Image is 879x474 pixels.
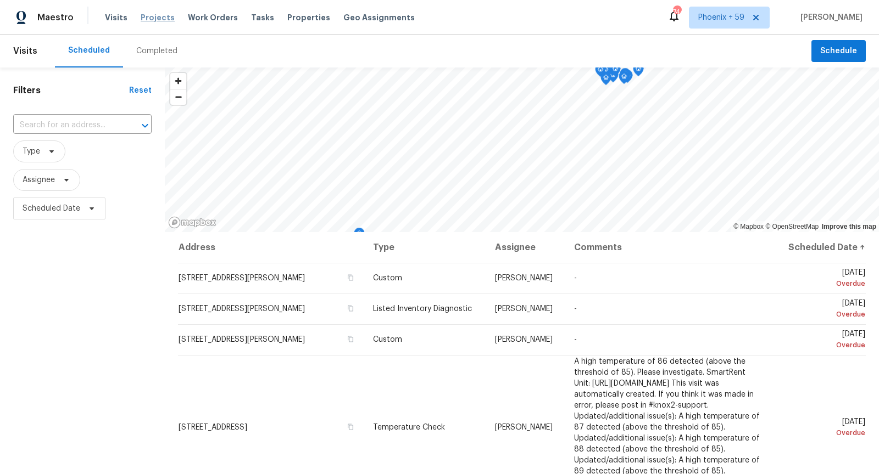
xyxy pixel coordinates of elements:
[346,303,355,313] button: Copy Address
[179,336,305,343] span: [STREET_ADDRESS][PERSON_NAME]
[170,73,186,89] button: Zoom in
[610,63,621,80] div: Map marker
[673,7,681,18] div: 744
[820,44,857,58] span: Schedule
[105,12,127,23] span: Visits
[780,278,865,289] div: Overdue
[600,72,611,89] div: Map marker
[37,12,74,23] span: Maestro
[495,305,553,313] span: [PERSON_NAME]
[633,63,644,80] div: Map marker
[23,146,40,157] span: Type
[373,336,402,343] span: Custom
[780,340,865,351] div: Overdue
[620,68,631,85] div: Map marker
[179,305,305,313] span: [STREET_ADDRESS][PERSON_NAME]
[178,232,364,263] th: Address
[251,14,274,21] span: Tasks
[733,223,764,230] a: Mapbox
[780,269,865,289] span: [DATE]
[354,228,365,245] div: Map marker
[495,274,553,282] span: [PERSON_NAME]
[13,117,121,134] input: Search for an address...
[168,216,216,229] a: Mapbox homepage
[811,40,866,63] button: Schedule
[165,67,879,232] canvas: Map
[346,422,355,432] button: Copy Address
[287,12,330,23] span: Properties
[486,232,565,263] th: Assignee
[565,232,772,263] th: Comments
[780,418,865,438] span: [DATE]
[23,203,80,214] span: Scheduled Date
[574,305,577,313] span: -
[822,223,876,230] a: Improve this map
[179,274,305,282] span: [STREET_ADDRESS][PERSON_NAME]
[574,336,577,343] span: -
[495,424,553,431] span: [PERSON_NAME]
[346,334,355,344] button: Copy Address
[141,12,175,23] span: Projects
[698,12,744,23] span: Phoenix + 59
[780,309,865,320] div: Overdue
[13,85,129,96] h1: Filters
[373,424,445,431] span: Temperature Check
[780,330,865,351] span: [DATE]
[343,12,415,23] span: Geo Assignments
[796,12,863,23] span: [PERSON_NAME]
[574,274,577,282] span: -
[495,336,553,343] span: [PERSON_NAME]
[780,300,865,320] span: [DATE]
[771,232,866,263] th: Scheduled Date ↑
[364,232,486,263] th: Type
[170,89,186,105] span: Zoom out
[619,71,630,88] div: Map marker
[373,305,472,313] span: Listed Inventory Diagnostic
[170,89,186,105] button: Zoom out
[13,39,37,63] span: Visits
[346,273,355,283] button: Copy Address
[373,274,402,282] span: Custom
[595,64,606,81] div: Map marker
[780,427,865,438] div: Overdue
[68,45,110,56] div: Scheduled
[129,85,152,96] div: Reset
[188,12,238,23] span: Work Orders
[136,46,177,57] div: Completed
[23,174,55,185] span: Assignee
[179,424,247,431] span: [STREET_ADDRESS]
[765,223,819,230] a: OpenStreetMap
[137,118,153,133] button: Open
